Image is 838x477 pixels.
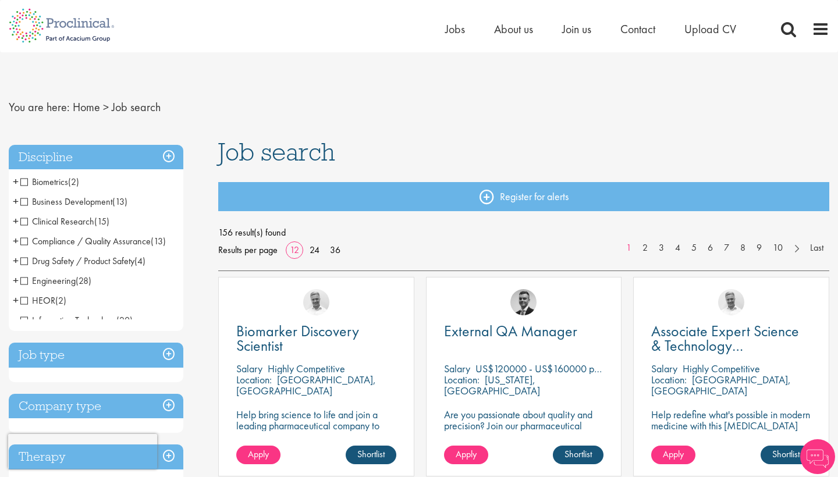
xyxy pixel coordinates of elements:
[112,99,161,115] span: Job search
[326,244,345,256] a: 36
[751,241,768,255] a: 9
[13,193,19,210] span: +
[20,195,112,208] span: Business Development
[494,22,533,37] a: About us
[553,446,603,464] a: Shortlist
[637,241,654,255] a: 2
[20,275,76,287] span: Engineering
[303,289,329,315] img: Joshua Bye
[13,173,19,190] span: +
[651,324,811,353] a: Associate Expert Science & Technology ([MEDICAL_DATA])
[236,409,396,464] p: Help bring science to life and join a leading pharmaceutical company to play a key role in delive...
[767,241,789,255] a: 10
[718,241,735,255] a: 7
[236,373,376,397] p: [GEOGRAPHIC_DATA], [GEOGRAPHIC_DATA]
[76,275,91,287] span: (28)
[651,373,687,386] span: Location:
[68,176,79,188] span: (2)
[20,294,66,307] span: HEOR
[218,136,335,168] span: Job search
[800,439,835,474] img: Chatbot
[20,275,91,287] span: Engineering
[653,241,670,255] a: 3
[73,99,100,115] a: breadcrumb link
[236,446,280,464] a: Apply
[13,212,19,230] span: +
[718,289,744,315] img: Joshua Bye
[651,409,811,453] p: Help redefine what's possible in modern medicine with this [MEDICAL_DATA] Associate Expert Scienc...
[562,22,591,37] a: Join us
[306,244,324,256] a: 24
[686,241,702,255] a: 5
[218,224,829,241] span: 156 result(s) found
[444,446,488,464] a: Apply
[134,255,145,267] span: (4)
[20,235,151,247] span: Compliance / Quality Assurance
[663,448,684,460] span: Apply
[20,195,127,208] span: Business Development
[651,446,695,464] a: Apply
[9,394,183,419] h3: Company type
[684,22,736,37] a: Upload CV
[8,434,157,469] iframe: reCAPTCHA
[9,99,70,115] span: You are here:
[475,362,631,375] p: US$120000 - US$160000 per annum
[151,235,166,247] span: (13)
[20,255,134,267] span: Drug Safety / Product Safety
[112,195,127,208] span: (13)
[702,241,719,255] a: 6
[444,373,480,386] span: Location:
[13,291,19,309] span: +
[761,446,811,464] a: Shortlist
[734,241,751,255] a: 8
[620,241,637,255] a: 1
[20,215,109,227] span: Clinical Research
[9,145,183,170] h3: Discipline
[444,409,604,464] p: Are you passionate about quality and precision? Join our pharmaceutical client and help ensure to...
[444,321,577,341] span: External QA Manager
[651,321,799,370] span: Associate Expert Science & Technology ([MEDICAL_DATA])
[346,446,396,464] a: Shortlist
[804,241,829,255] a: Last
[20,294,55,307] span: HEOR
[20,314,133,326] span: Information Technology
[236,324,396,353] a: Biomarker Discovery Scientist
[103,99,109,115] span: >
[94,215,109,227] span: (15)
[456,448,477,460] span: Apply
[444,324,604,339] a: External QA Manager
[445,22,465,37] span: Jobs
[620,22,655,37] a: Contact
[236,321,359,355] span: Biomarker Discovery Scientist
[13,232,19,250] span: +
[55,294,66,307] span: (2)
[651,362,677,375] span: Salary
[20,314,116,326] span: Information Technology
[444,362,470,375] span: Salary
[9,343,183,368] h3: Job type
[510,289,537,315] img: Alex Bill
[248,448,269,460] span: Apply
[13,272,19,289] span: +
[236,362,262,375] span: Salary
[236,373,272,386] span: Location:
[683,362,760,375] p: Highly Competitive
[669,241,686,255] a: 4
[20,255,145,267] span: Drug Safety / Product Safety
[218,241,278,259] span: Results per page
[444,373,540,397] p: [US_STATE], [GEOGRAPHIC_DATA]
[286,244,303,256] a: 12
[651,373,791,397] p: [GEOGRAPHIC_DATA], [GEOGRAPHIC_DATA]
[20,235,166,247] span: Compliance / Quality Assurance
[20,176,79,188] span: Biometrics
[20,176,68,188] span: Biometrics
